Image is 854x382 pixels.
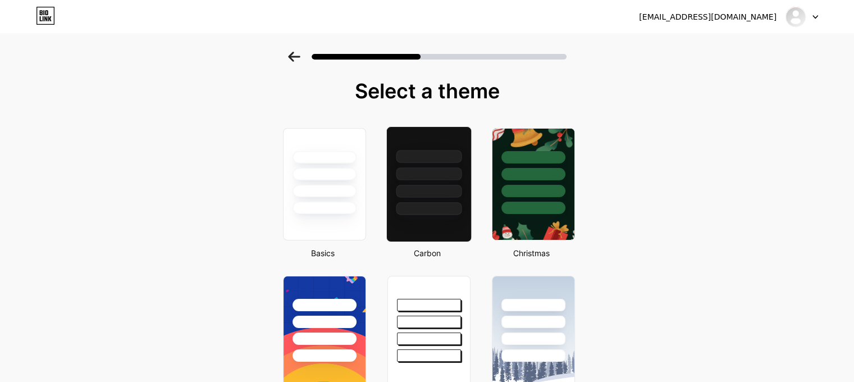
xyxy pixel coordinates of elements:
div: Carbon [384,247,471,259]
div: [EMAIL_ADDRESS][DOMAIN_NAME] [639,11,777,23]
div: Basics [280,247,366,259]
div: Select a theme [278,80,576,102]
img: Zakariae Sabbahi [785,6,806,28]
div: Christmas [488,247,575,259]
